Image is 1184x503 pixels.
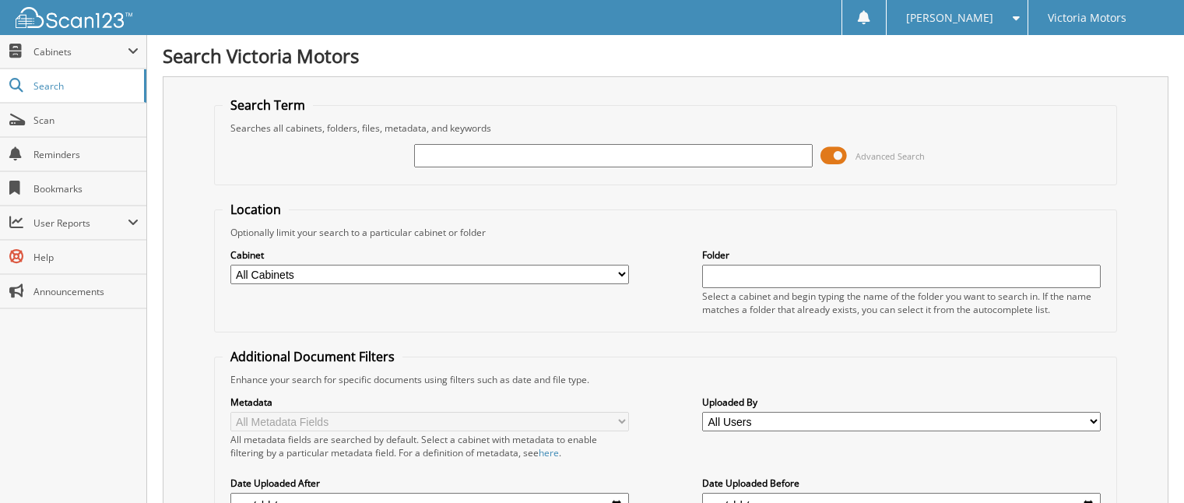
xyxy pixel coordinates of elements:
span: Scan [33,114,139,127]
span: Victoria Motors [1048,13,1126,23]
label: Date Uploaded Before [702,477,1101,490]
a: here [539,446,559,459]
label: Uploaded By [702,396,1101,409]
legend: Location [223,201,289,218]
span: User Reports [33,216,128,230]
span: Reminders [33,148,139,161]
span: Search [33,79,136,93]
span: Cabinets [33,45,128,58]
span: Announcements [33,285,139,298]
legend: Additional Document Filters [223,348,402,365]
div: Searches all cabinets, folders, files, metadata, and keywords [223,121,1109,135]
h1: Search Victoria Motors [163,43,1168,69]
iframe: Chat Widget [1106,428,1184,503]
div: Enhance your search for specific documents using filters such as date and file type. [223,373,1109,386]
label: Date Uploaded After [230,477,629,490]
label: Metadata [230,396,629,409]
span: Help [33,251,139,264]
div: All metadata fields are searched by default. Select a cabinet with metadata to enable filtering b... [230,433,629,459]
label: Cabinet [230,248,629,262]
span: Bookmarks [33,182,139,195]
span: Advanced Search [856,150,925,162]
img: scan123-logo-white.svg [16,7,132,28]
div: Optionally limit your search to a particular cabinet or folder [223,226,1109,239]
div: Select a cabinet and begin typing the name of the folder you want to search in. If the name match... [702,290,1101,316]
legend: Search Term [223,97,313,114]
label: Folder [702,248,1101,262]
span: [PERSON_NAME] [906,13,993,23]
